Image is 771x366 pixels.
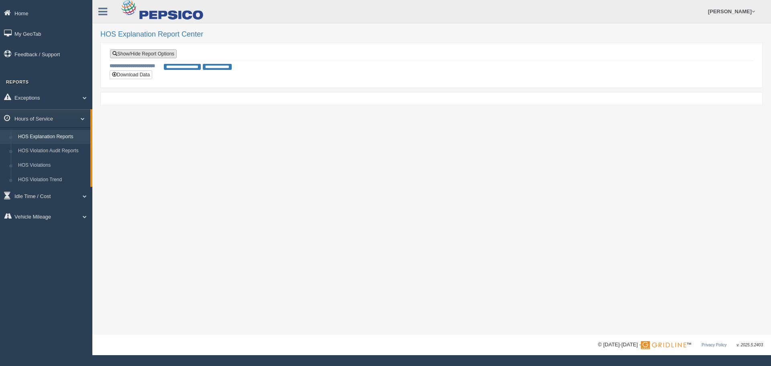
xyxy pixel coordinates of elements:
[702,343,726,347] a: Privacy Policy
[100,31,763,39] h2: HOS Explanation Report Center
[14,173,90,187] a: HOS Violation Trend
[110,70,152,79] button: Download Data
[14,144,90,158] a: HOS Violation Audit Reports
[737,343,763,347] span: v. 2025.5.2403
[14,158,90,173] a: HOS Violations
[641,341,686,349] img: Gridline
[14,130,90,144] a: HOS Explanation Reports
[598,341,763,349] div: © [DATE]-[DATE] - ™
[110,49,177,58] a: Show/Hide Report Options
